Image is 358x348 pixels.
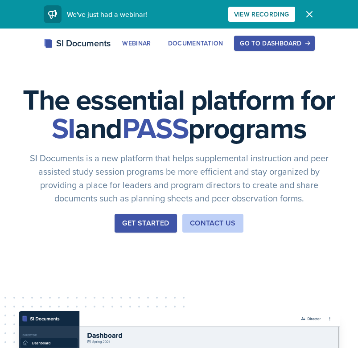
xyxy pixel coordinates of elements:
span: We've just had a webinar! [67,9,147,19]
button: Documentation [162,36,229,51]
div: View Recording [234,11,289,18]
div: Go to Dashboard [240,40,309,47]
button: Webinar [116,36,156,51]
div: SI Documents [44,37,111,50]
div: Documentation [168,40,223,47]
div: Get Started [122,218,169,229]
div: Contact Us [190,218,236,229]
button: View Recording [228,7,295,22]
button: Get Started [115,214,177,233]
button: Go to Dashboard [234,36,314,51]
div: Webinar [122,40,151,47]
button: Contact Us [182,214,243,233]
